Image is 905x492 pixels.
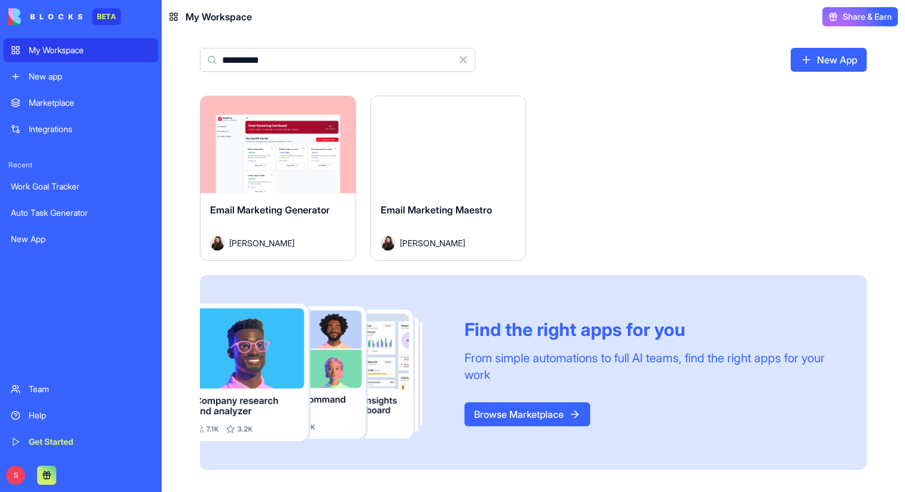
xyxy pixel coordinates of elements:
[11,233,151,245] div: New App
[6,466,25,485] span: S
[92,8,121,25] div: BETA
[464,402,590,426] a: Browse Marketplace
[29,97,151,109] div: Marketplace
[4,65,158,88] a: New app
[210,204,330,216] span: Email Marketing Generator
[186,10,252,24] span: My Workspace
[4,160,158,170] span: Recent
[4,377,158,401] a: Team
[29,71,151,82] div: New app
[4,404,158,427] a: Help
[200,96,356,261] a: Email Marketing GeneratorAvatar[PERSON_NAME]
[29,436,151,448] div: Get Started
[29,123,151,135] div: Integrations
[381,236,395,250] img: Avatar
[29,383,151,395] div: Team
[229,237,294,249] span: [PERSON_NAME]
[4,117,158,141] a: Integrations
[4,201,158,225] a: Auto Task Generator
[4,38,158,62] a: My Workspace
[464,319,838,340] div: Find the right apps for you
[400,237,465,249] span: [PERSON_NAME]
[29,44,151,56] div: My Workspace
[29,410,151,421] div: Help
[8,8,121,25] a: BETA
[843,11,892,23] span: Share & Earn
[11,181,151,192] div: Work Goal Tracker
[4,227,158,251] a: New App
[370,96,527,261] a: Email Marketing MaestroAvatar[PERSON_NAME]
[822,7,898,26] button: Share & Earn
[464,350,838,383] div: From simple automations to full AI teams, find the right apps for your work
[4,430,158,454] a: Get Started
[11,207,151,219] div: Auto Task Generator
[381,204,492,216] span: Email Marketing Maestro
[4,175,158,198] a: Work Goal Tracker
[200,304,445,441] img: Frame_181_egmpey.png
[8,8,83,25] img: logo
[4,91,158,115] a: Marketplace
[791,48,867,72] a: New App
[210,236,224,250] img: Avatar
